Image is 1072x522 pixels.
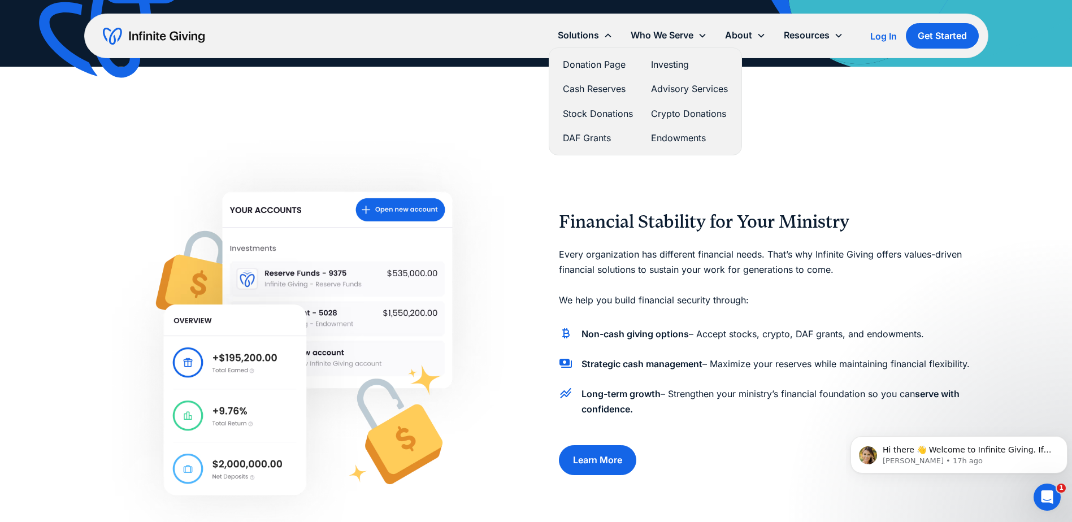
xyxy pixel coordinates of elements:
a: DAF Grants [563,130,633,146]
nav: Solutions [549,47,742,155]
a: Advisory Services [651,81,728,97]
strong: Non-cash giving options [581,328,689,340]
p: Every organization has different financial needs. That’s why Infinite Giving offers values-driven... [559,247,970,308]
div: About [725,28,752,43]
p: – Accept stocks, crypto, DAF grants, and endowments. [581,327,924,342]
a: Investing [651,57,728,72]
a: Crypto Donations [651,106,728,121]
span: 1 [1057,484,1066,493]
a: Cash Reserves [563,81,633,97]
a: Donation Page [563,57,633,72]
div: Who We Serve [622,23,716,47]
a: Log In [870,29,897,43]
p: – Maximize your reserves while maintaining financial flexibility. [581,356,970,372]
div: Solutions [558,28,599,43]
p: – Strengthen your ministry’s financial foundation so you can [581,386,970,417]
div: About [716,23,775,47]
iframe: Intercom live chat [1034,484,1061,511]
a: Get Started [906,23,979,49]
iframe: Intercom notifications message [846,412,1072,491]
strong: Strategic cash management [581,358,702,369]
div: Resources [775,23,852,47]
a: home [103,27,205,45]
div: Log In [870,32,897,41]
div: Solutions [549,23,622,47]
a: Stock Donations [563,106,633,121]
strong: Long-term growth [581,388,661,399]
h2: Financial Stability for Your Ministry [559,211,970,233]
a: Endowments [651,130,728,146]
div: Resources [784,28,830,43]
div: Who We Serve [631,28,693,43]
a: Learn More [559,445,636,475]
